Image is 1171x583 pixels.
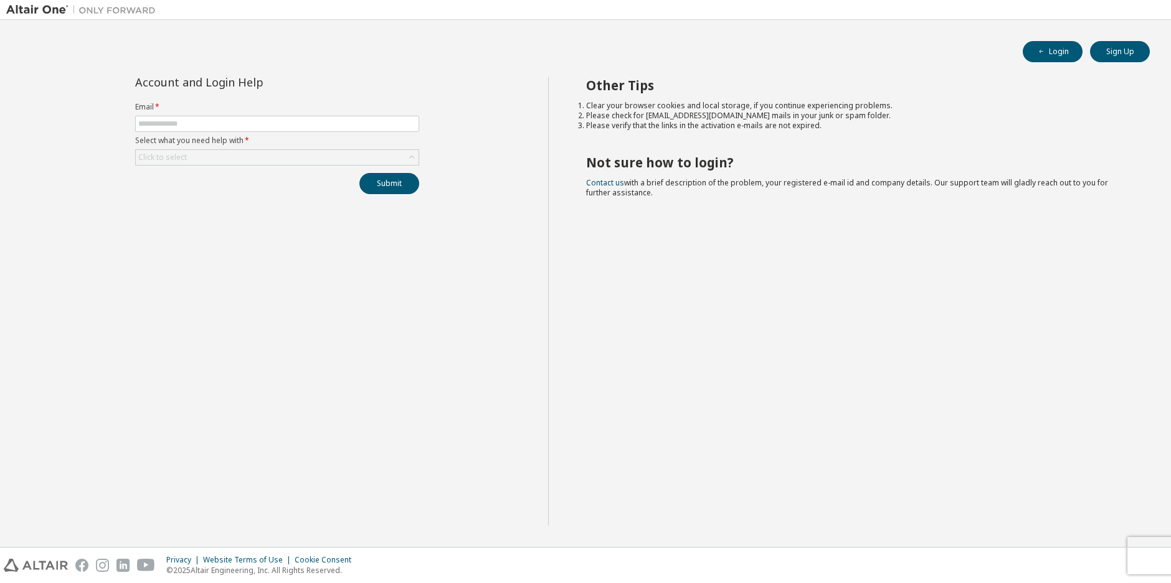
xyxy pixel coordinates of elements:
div: Click to select [138,152,187,162]
div: Click to select [136,150,419,165]
label: Select what you need help with [135,136,419,146]
button: Login [1023,41,1083,62]
li: Please check for [EMAIL_ADDRESS][DOMAIN_NAME] mails in your junk or spam folder. [586,111,1128,121]
img: linkedin.svg [116,559,130,572]
p: © 2025 Altair Engineering, Inc. All Rights Reserved. [166,565,359,576]
li: Please verify that the links in the activation e-mails are not expired. [586,121,1128,131]
img: instagram.svg [96,559,109,572]
label: Email [135,102,419,112]
li: Clear your browser cookies and local storage, if you continue experiencing problems. [586,101,1128,111]
span: with a brief description of the problem, your registered e-mail id and company details. Our suppo... [586,177,1108,198]
img: Altair One [6,4,162,16]
h2: Not sure how to login? [586,154,1128,170]
img: altair_logo.svg [4,559,68,572]
button: Submit [359,173,419,194]
a: Contact us [586,177,624,188]
div: Privacy [166,555,203,565]
img: facebook.svg [75,559,88,572]
img: youtube.svg [137,559,155,572]
button: Sign Up [1090,41,1150,62]
div: Website Terms of Use [203,555,295,565]
div: Account and Login Help [135,77,363,87]
div: Cookie Consent [295,555,359,565]
h2: Other Tips [586,77,1128,93]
